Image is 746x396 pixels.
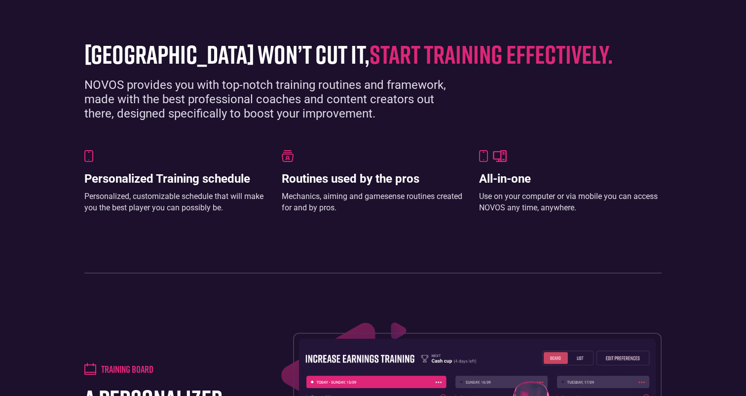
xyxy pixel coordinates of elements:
div: Use on your computer or via mobile you can access NOVOS any time, anywhere. [479,191,662,213]
div: Personalized, customizable schedule that will make you the best player you can possibly be. [84,191,267,213]
h3: Personalized Training schedule [84,172,267,186]
div: Mechanics, aiming and gamesense routines created for and by pros. [282,191,464,213]
h1: [GEOGRAPHIC_DATA] won’t cut it, [84,40,647,68]
h3: Routines used by the pros [282,172,464,186]
div: NOVOS provides you with top-notch training routines and framework, made with the best professiona... [84,78,464,120]
h4: Training board [101,363,153,375]
h3: All-in-one [479,172,662,186]
span: start training effectively. [370,39,613,69]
